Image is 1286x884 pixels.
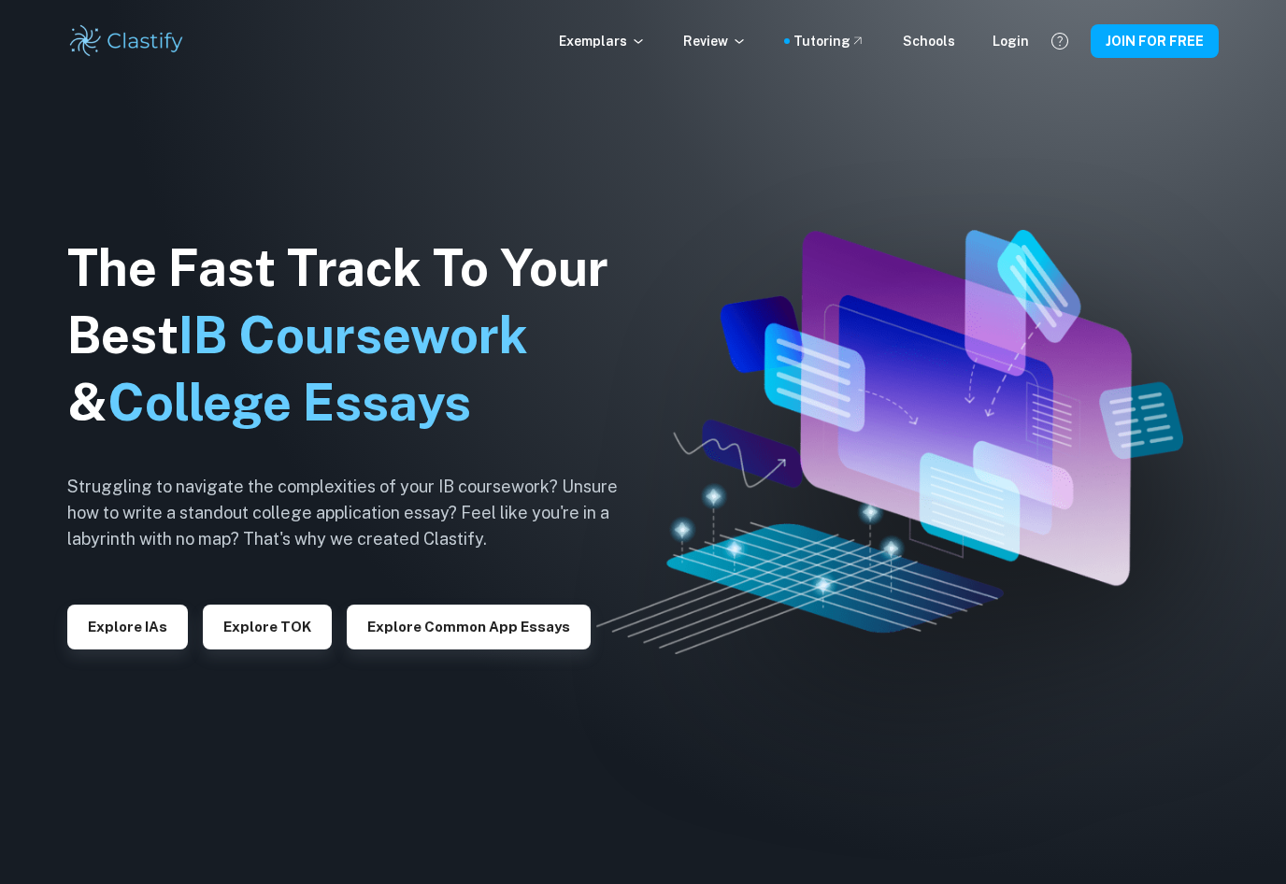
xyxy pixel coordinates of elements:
a: Login [993,31,1029,51]
h6: Struggling to navigate the complexities of your IB coursework? Unsure how to write a standout col... [67,474,647,552]
a: Tutoring [793,31,865,51]
p: Review [683,31,747,51]
img: Clastify logo [67,22,186,60]
h1: The Fast Track To Your Best & [67,235,647,436]
button: Help and Feedback [1044,25,1076,57]
span: College Essays [107,373,471,432]
span: IB Coursework [179,306,528,364]
a: Explore IAs [67,617,188,634]
button: JOIN FOR FREE [1091,24,1219,58]
a: Explore TOK [203,617,332,634]
button: Explore Common App essays [347,605,591,649]
img: Clastify hero [596,230,1183,654]
a: Schools [903,31,955,51]
button: Explore TOK [203,605,332,649]
button: Explore IAs [67,605,188,649]
a: Explore Common App essays [347,617,591,634]
p: Exemplars [559,31,646,51]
